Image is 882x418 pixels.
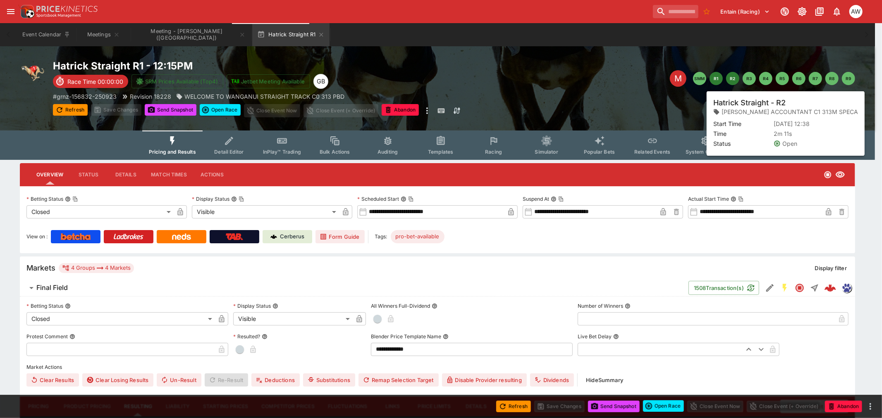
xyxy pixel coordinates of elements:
div: Closed [26,312,215,325]
span: System Controls [686,149,726,155]
button: Abandon [382,104,419,116]
div: 615ec2b9-be38-4166-9a50-ff11d554d7b7 [825,282,836,294]
div: Closed [26,205,174,218]
button: R5 [776,72,789,85]
img: PriceKinetics Logo [18,3,35,20]
div: Start From [734,104,855,117]
span: Bulk Actions [320,149,350,155]
span: InPlay™ Trading [263,149,301,155]
button: Amanda Whitta [847,2,865,21]
span: Re-Result [205,373,248,387]
p: Betting Status [26,195,63,202]
div: split button [200,104,241,116]
label: Market Actions [26,361,849,373]
p: Overtype [748,107,770,115]
button: Copy To Clipboard [239,196,244,202]
img: greyhound_racing.png [20,59,46,86]
button: R3 [743,72,756,85]
button: Copy To Clipboard [558,196,564,202]
div: split button [643,400,684,412]
img: PriceKinetics [36,6,98,12]
button: Documentation [812,4,827,19]
p: Copy To Clipboard [53,92,117,101]
div: grnz [842,283,852,293]
button: Status [70,165,107,185]
button: Select Tenant [716,5,775,18]
img: grnz [842,283,851,292]
p: Number of Winners [578,302,623,309]
div: Betting Target: cerberus [391,230,445,243]
span: Auditing [378,149,398,155]
p: Display Status [233,302,271,309]
button: Straight [807,280,822,295]
button: Meetings [77,23,130,46]
button: R7 [809,72,822,85]
h6: Final Field [36,283,68,292]
button: R4 [759,72,772,85]
span: Racing [485,149,502,155]
span: Templates [428,149,453,155]
button: R6 [792,72,806,85]
button: Toggle light/dark mode [795,4,810,19]
button: Abandon [825,401,862,412]
button: Send Snapshot [588,401,640,412]
button: Send Snapshot [145,104,196,116]
button: No Bookmarks [700,5,713,18]
button: Clear Losing Results [82,373,153,387]
p: Race Time 00:00:00 [67,77,123,86]
div: 4 Groups 4 Markets [62,263,131,273]
p: Revision 18228 [130,92,171,101]
button: Overview [30,165,70,185]
img: Ladbrokes [113,233,143,240]
span: Pricing and Results [149,149,196,155]
img: jetbet-logo.svg [231,77,239,85]
img: Betcha [61,233,91,240]
span: Detail Editor [214,149,244,155]
button: more [865,401,875,411]
button: Edit Detail [762,280,777,295]
button: Open Race [643,400,684,412]
button: Copy To Clipboard [72,196,78,202]
span: Popular Bets [584,149,615,155]
img: logo-cerberus--red.svg [825,282,836,294]
p: Protest Comment [26,333,68,340]
button: Remap Selection Target [359,373,439,387]
button: Details [107,165,144,185]
button: HideSummary [581,373,628,387]
p: Live Bet Delay [578,333,612,340]
svg: Closed [795,283,805,293]
button: Dividends [530,373,574,387]
button: R1 [710,72,723,85]
img: TabNZ [226,233,243,240]
button: Display filter [810,261,852,275]
button: Actions [194,165,231,185]
button: Un-Result [157,373,201,387]
button: Notifications [829,4,844,19]
span: Simulator [535,149,558,155]
p: Actual Start Time [688,195,729,202]
button: more [422,104,432,117]
a: Form Guide [316,230,365,243]
button: Connected to PK [777,4,792,19]
p: All Winners Full-Dividend [371,302,430,309]
button: open drawer [3,4,18,19]
h2: Copy To Clipboard [53,59,454,72]
svg: Closed [824,171,832,179]
p: Override [787,107,808,115]
label: Tags: [375,230,387,243]
button: Substitutions [303,373,355,387]
img: Neds [172,233,191,240]
button: Match Times [144,165,194,185]
button: R2 [726,72,739,85]
button: Hatrick Straight R1 [252,23,330,46]
img: Sportsbook Management [36,14,81,17]
button: SMM [693,72,706,85]
p: Display Status [192,195,229,202]
button: Refresh [53,104,88,116]
button: Open Race [200,104,241,116]
button: SGM Enabled [777,280,792,295]
div: Visible [192,205,339,218]
span: Mark an event as closed and abandoned. [382,105,419,114]
button: R8 [825,72,839,85]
